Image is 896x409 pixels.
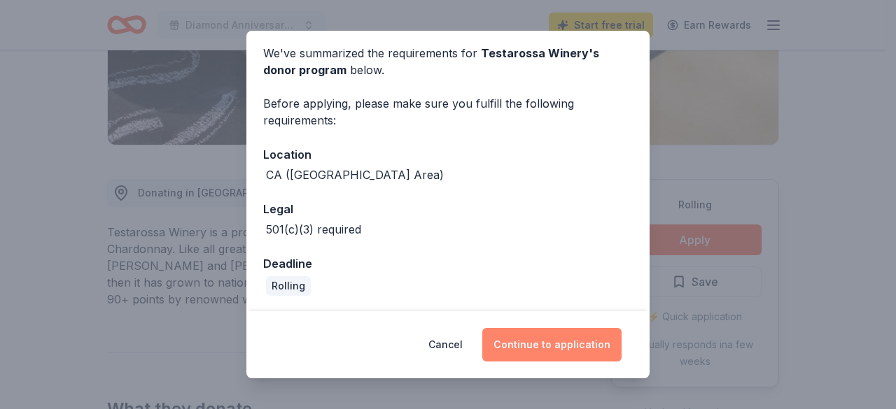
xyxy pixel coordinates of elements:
button: Cancel [428,328,463,361]
div: Before applying, please make sure you fulfill the following requirements: [263,95,633,129]
button: Continue to application [482,328,622,361]
div: 501(c)(3) required [266,221,361,238]
div: Deadline [263,254,633,273]
div: We've summarized the requirements for below. [263,45,633,78]
div: CA ([GEOGRAPHIC_DATA] Area) [266,166,444,183]
div: Location [263,145,633,164]
div: Legal [263,200,633,218]
div: Rolling [266,276,311,296]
